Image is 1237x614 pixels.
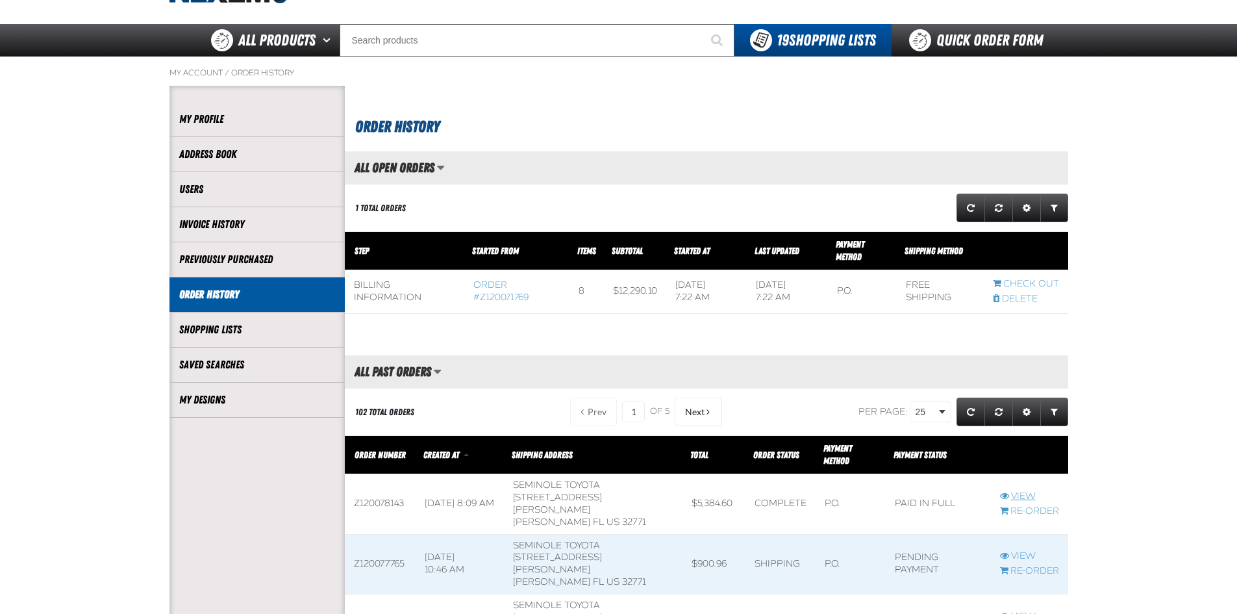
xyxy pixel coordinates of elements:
[238,29,316,52] span: All Products
[1040,194,1068,222] a: Expand or Collapse Grid Filters
[473,279,529,303] a: Order #Z120071769
[816,534,886,595] td: P.O.
[892,24,1068,57] a: Quick Order Form
[169,68,223,78] a: My Account
[345,474,416,535] td: Z120078143
[416,534,504,595] td: [DATE] 10:46 AM
[179,112,335,127] a: My Profile
[1000,550,1059,563] a: View Z120077765 order
[1012,398,1041,426] a: Expand or Collapse Grid Settings
[916,405,936,419] span: 25
[755,246,799,256] span: Last Updated
[179,287,335,302] a: Order History
[513,600,600,611] span: Seminole Toyota
[991,436,1068,474] th: Row actions
[993,293,1059,305] a: Delete checkout started from Z120071769
[345,534,416,595] td: Z120077765
[1000,491,1059,503] a: View Z120078143 order
[897,270,984,314] td: Free Shipping
[753,450,799,460] a: Order Status
[816,474,886,535] td: P.O.
[340,24,734,57] input: Search
[893,450,947,460] span: Payment Status
[622,402,645,422] input: Current page number
[777,31,876,49] span: Shopping Lists
[433,361,442,383] button: Manage grid views. Current view is All Past Orders
[905,246,963,256] span: Shipping Method
[886,534,991,595] td: Pending payment
[675,398,722,426] button: Next Page
[685,407,705,417] span: Next Page
[682,534,745,595] td: $900.96
[179,392,335,407] a: My Designs
[1040,398,1068,426] a: Expand or Collapse Grid Filters
[734,24,892,57] button: You have 19 Shopping Lists. Open to view details
[745,534,816,595] td: Shipping
[674,246,710,256] a: Started At
[513,480,600,491] span: Seminole Toyota
[886,474,991,535] td: Paid in full
[355,450,406,460] a: Order Number
[513,492,602,515] span: [STREET_ADDRESS][PERSON_NAME]
[318,24,340,57] button: Open All Products pages
[179,357,335,372] a: Saved Searches
[606,576,619,587] span: US
[355,202,406,214] div: 1 Total Orders
[345,365,431,379] h2: All Past Orders
[858,406,908,417] span: Per page:
[179,182,335,197] a: Users
[823,443,852,466] span: Payment Method
[612,246,643,256] a: Subtotal
[179,322,335,337] a: Shopping Lists
[828,270,897,314] td: P.O.
[513,517,590,528] span: [PERSON_NAME]
[690,450,708,460] a: Total
[355,118,440,136] span: Order History
[513,576,590,587] span: [PERSON_NAME]
[423,450,461,460] a: Created At
[416,474,504,535] td: [DATE] 8:09 AM
[355,406,414,418] div: 102 Total Orders
[355,246,369,256] span: Step
[984,232,1068,270] th: Row actions
[745,474,816,535] td: Complete
[225,68,229,78] span: /
[345,160,434,175] h2: All Open Orders
[956,398,985,426] a: Refresh grid action
[1000,565,1059,578] a: Re-Order Z120077765 order
[622,517,646,528] bdo: 32771
[436,157,445,179] button: Manage grid views. Current view is All Open Orders
[179,147,335,162] a: Address Book
[593,576,604,587] span: FL
[1012,194,1041,222] a: Expand or Collapse Grid Settings
[666,270,747,314] td: [DATE] 7:22 AM
[1000,505,1059,518] a: Re-Order Z120078143 order
[569,270,604,314] td: 8
[577,246,596,256] span: Items
[956,194,985,222] a: Refresh grid action
[606,517,619,528] span: US
[984,398,1013,426] a: Reset grid action
[513,552,602,575] span: [STREET_ADDRESS][PERSON_NAME]
[650,406,669,418] span: of 5
[836,239,864,262] a: Payment Method
[513,540,600,551] span: Seminole Toyota
[593,517,604,528] span: FL
[604,270,666,314] td: $12,290.10
[777,31,789,49] strong: 19
[231,68,294,78] a: Order History
[682,474,745,535] td: $5,384.60
[984,194,1013,222] a: Reset grid action
[423,450,459,460] span: Created At
[169,68,1068,78] nav: Breadcrumbs
[622,576,646,587] bdo: 32771
[354,279,455,304] div: Billing Information
[472,246,519,256] span: Started From
[179,252,335,267] a: Previously Purchased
